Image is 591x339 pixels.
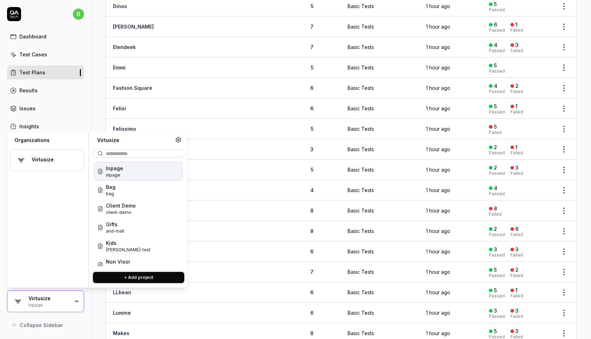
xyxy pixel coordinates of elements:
[494,205,497,212] div: 8
[494,308,497,314] div: 3
[426,269,450,275] time: 1 hour ago
[19,87,38,94] div: Results
[73,8,84,20] span: r
[348,43,374,51] div: Basic Tests
[10,137,84,144] div: Organizations
[426,85,450,91] time: 1 hour ago
[348,166,374,173] div: Basic Tests
[510,28,523,32] div: Failed
[494,246,497,253] div: 3
[28,295,69,302] div: Virtusize
[106,209,136,216] span: Project ID: Scra
[510,314,523,319] div: Failed
[310,330,313,336] span: 8
[515,144,517,150] div: 1
[310,228,313,234] span: 8
[348,125,374,132] div: Basic Tests
[310,44,313,50] span: 7
[426,289,450,295] time: 1 hour ago
[19,51,47,58] div: Test Cases
[515,308,519,314] div: 3
[113,310,131,316] a: Lumine
[15,154,27,167] img: Virtusize Logo
[7,101,84,115] a: Issues
[515,42,519,48] div: 3
[106,165,123,172] span: Inpage
[510,294,523,298] div: Failed
[113,126,136,132] a: Felissimo
[515,21,517,28] div: 1
[73,7,84,21] button: r
[515,267,519,273] div: 2
[310,269,313,275] span: 7
[494,124,497,130] div: 5
[510,151,523,155] div: Failed
[19,69,45,76] div: Test Plans
[28,302,69,307] div: Inpage
[310,310,313,316] span: 6
[310,105,313,111] span: 6
[515,328,519,334] div: 3
[348,289,374,296] div: Basic Tests
[106,183,115,191] span: Bag
[494,287,497,294] div: 5
[7,119,84,133] a: Insights
[113,44,136,50] a: Elendeek
[426,330,450,336] time: 1 hour ago
[426,187,450,193] time: 1 hour ago
[489,69,505,73] div: Passed
[510,253,523,257] div: Failed
[310,208,313,214] span: 8
[348,84,374,92] div: Basic Tests
[489,273,505,278] div: Passed
[510,233,523,237] div: Failed
[426,310,450,316] time: 1 hour ago
[494,1,497,7] div: 5
[426,228,450,234] time: 1 hour ago
[7,48,84,61] a: Test Cases
[113,105,126,111] a: Felisi
[494,328,497,334] div: 5
[93,161,184,266] div: Suggestions
[348,329,374,337] div: Basic Tests
[426,167,450,173] time: 1 hour ago
[311,126,313,132] span: 5
[106,258,130,265] span: Non Visor
[106,221,124,228] span: Gifts
[310,85,313,91] span: 6
[494,226,497,232] div: 2
[93,272,184,283] button: + Add project
[7,318,84,332] button: Collapse Sidebar
[348,2,374,10] div: Basic Tests
[426,146,450,152] time: 1 hour ago
[494,103,497,110] div: 5
[510,110,523,114] div: Failed
[348,248,374,255] div: Basic Tests
[489,294,505,298] div: Passed
[348,64,374,71] div: Basic Tests
[426,126,450,132] time: 1 hour ago
[7,84,84,97] a: Results
[113,289,131,295] a: LLbean
[113,330,129,336] a: Makes
[494,42,497,48] div: 4
[113,24,154,30] a: [PERSON_NAME]
[106,228,124,234] span: Project ID: oAST
[106,191,115,197] span: Project ID: 2fcy
[348,227,374,235] div: Basic Tests
[10,149,84,171] button: Virtusize LogoVirtusize
[426,64,450,70] time: 1 hour ago
[494,144,497,150] div: 2
[510,171,523,175] div: Failed
[515,226,519,232] div: 6
[489,314,505,319] div: Passed
[20,321,63,329] span: Collapse Sidebar
[489,110,505,114] div: Passed
[348,309,374,316] div: Basic Tests
[510,273,523,278] div: Failed
[489,130,502,135] div: Failed
[348,105,374,112] div: Basic Tests
[510,90,523,94] div: Failed
[489,28,505,32] div: Passed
